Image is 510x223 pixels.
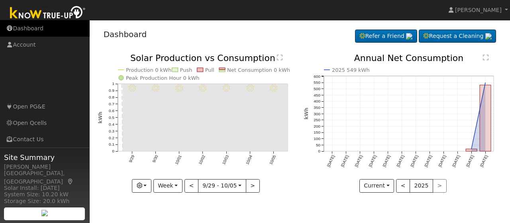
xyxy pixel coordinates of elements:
[437,154,447,168] text: [DATE]
[359,179,394,193] button: Current
[466,149,477,152] rect: onclick=""
[67,178,74,185] a: Map
[314,99,320,104] text: 400
[112,82,114,86] text: 1
[198,154,206,166] text: 10/02
[269,154,277,166] text: 10/05
[424,154,433,168] text: [DATE]
[4,163,85,171] div: [PERSON_NAME]
[112,149,114,154] text: 0
[382,154,391,168] text: [DATE]
[184,179,198,193] button: <
[174,154,182,166] text: 10/01
[109,142,114,147] text: 0.1
[484,82,486,84] circle: onclick=""
[314,136,320,141] text: 100
[318,149,320,154] text: 0
[406,33,412,39] img: retrieve
[4,152,85,163] span: Site Summary
[109,122,114,126] text: 0.4
[314,81,320,85] text: 550
[314,118,320,122] text: 250
[277,54,282,61] text: 
[126,75,200,81] text: Peak Production Hour 0 kWh
[151,154,159,164] text: 9/30
[410,154,419,168] text: [DATE]
[479,154,488,168] text: [DATE]
[314,124,320,128] text: 200
[314,93,320,97] text: 450
[205,67,214,73] text: Pull
[368,154,377,168] text: [DATE]
[109,102,114,106] text: 0.7
[128,154,135,164] text: 9/29
[455,7,502,13] span: [PERSON_NAME]
[4,169,85,186] div: [GEOGRAPHIC_DATA], [GEOGRAPHIC_DATA]
[130,53,275,63] text: Solar Production vs Consumption
[126,67,171,73] text: Production 0 kWh
[109,136,114,140] text: 0.2
[396,179,410,193] button: <
[354,154,363,168] text: [DATE]
[314,130,320,135] text: 150
[451,154,461,168] text: [DATE]
[332,67,370,73] text: 2025 549 kWh
[4,197,85,205] div: Storage Size: 20.0 kWh
[41,210,48,216] img: retrieve
[4,190,85,199] div: System Size: 10.20 kW
[4,184,85,192] div: Solar Install: [DATE]
[471,148,473,150] circle: onclick=""
[314,74,320,79] text: 600
[419,30,496,43] a: Request a Cleaning
[483,54,488,61] text: 
[326,154,335,168] text: [DATE]
[314,87,320,91] text: 500
[480,85,491,151] rect: onclick=""
[198,179,246,193] button: 9/29 - 10/05
[485,33,492,39] img: retrieve
[98,112,103,124] text: kWh
[245,154,253,166] text: 10/04
[109,115,114,120] text: 0.5
[396,154,405,168] text: [DATE]
[355,30,417,43] a: Refer a Friend
[227,67,290,73] text: Net Consumption 0 kWh
[109,95,114,99] text: 0.8
[109,89,114,93] text: 0.9
[316,143,321,147] text: 50
[221,154,229,166] text: 10/03
[314,112,320,116] text: 300
[109,129,114,133] text: 0.3
[6,4,90,22] img: Know True-Up
[104,30,147,39] a: Dashboard
[354,53,464,63] text: Annual Net Consumption
[180,67,192,73] text: Push
[410,179,433,193] button: 2025
[153,179,182,193] button: Week
[340,154,349,168] text: [DATE]
[246,179,260,193] button: >
[314,105,320,110] text: 350
[465,154,475,168] text: [DATE]
[304,108,309,120] text: kWh
[109,109,114,113] text: 0.6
